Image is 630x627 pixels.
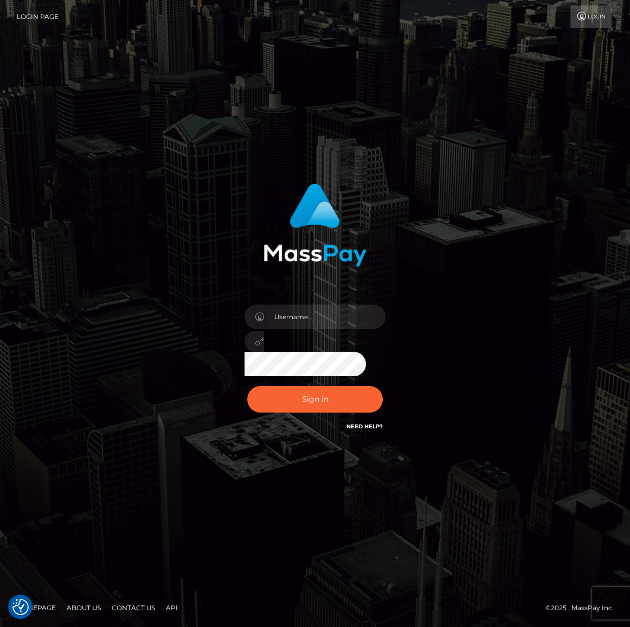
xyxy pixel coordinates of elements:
img: Revisit consent button [12,599,29,615]
button: Sign in [247,386,383,413]
img: MassPay Login [263,183,367,267]
button: Consent Preferences [12,599,29,615]
input: Username... [264,305,385,329]
a: Login Page [17,5,59,28]
a: Contact Us [107,599,159,616]
div: © 2025 , MassPay Inc. [545,602,622,614]
a: Homepage [12,599,60,616]
a: Login [570,5,612,28]
a: Need Help? [346,423,383,430]
a: About Us [62,599,105,616]
a: API [162,599,182,616]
